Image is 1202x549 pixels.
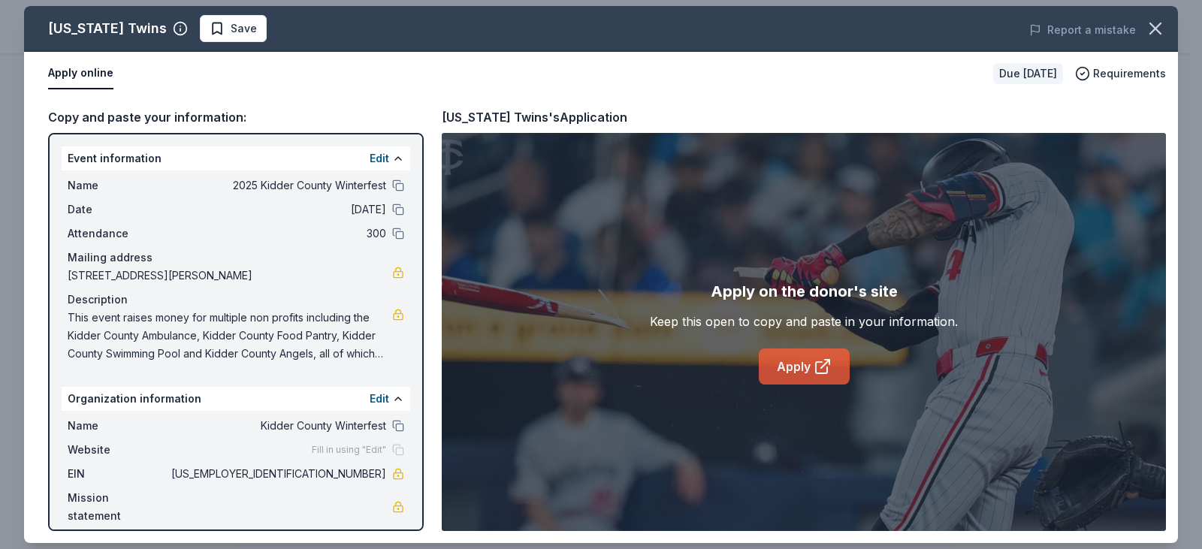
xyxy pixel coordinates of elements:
[48,107,424,127] div: Copy and paste your information:
[68,489,168,525] span: Mission statement
[370,149,389,167] button: Edit
[312,444,386,456] span: Fill in using "Edit"
[200,15,267,42] button: Save
[168,465,386,483] span: [US_EMPLOYER_IDENTIFICATION_NUMBER]
[168,225,386,243] span: 300
[1029,21,1136,39] button: Report a mistake
[68,465,168,483] span: EIN
[168,176,386,195] span: 2025 Kidder County Winterfest
[62,387,410,411] div: Organization information
[650,312,958,330] div: Keep this open to copy and paste in your information.
[442,107,627,127] div: [US_STATE] Twins's Application
[759,348,850,385] a: Apply
[68,309,392,363] span: This event raises money for multiple non profits including the Kidder County Ambulance, Kidder Co...
[231,20,257,38] span: Save
[168,417,386,435] span: Kidder County Winterfest
[370,390,389,408] button: Edit
[68,291,404,309] div: Description
[68,417,168,435] span: Name
[711,279,898,303] div: Apply on the donor's site
[68,225,168,243] span: Attendance
[68,441,168,459] span: Website
[62,146,410,170] div: Event information
[68,249,404,267] div: Mailing address
[1093,65,1166,83] span: Requirements
[68,267,392,285] span: [STREET_ADDRESS][PERSON_NAME]
[993,63,1063,84] div: Due [DATE]
[48,58,113,89] button: Apply online
[168,201,386,219] span: [DATE]
[1075,65,1166,83] button: Requirements
[68,176,168,195] span: Name
[48,17,167,41] div: [US_STATE] Twins
[68,201,168,219] span: Date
